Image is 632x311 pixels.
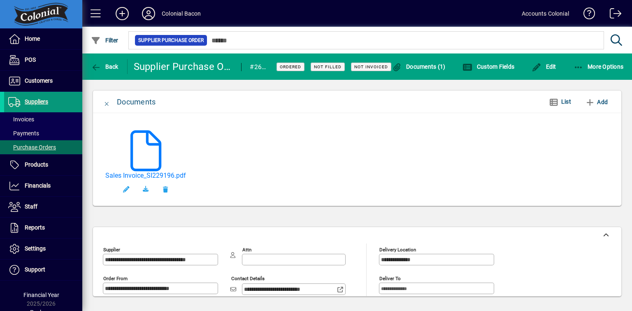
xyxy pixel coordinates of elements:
[250,60,266,74] div: #2635
[483,296,496,309] a: View on map
[379,247,416,253] mat-label: Delivery Location
[25,224,45,231] span: Reports
[4,50,82,70] a: POS
[242,247,251,253] mat-label: Attn
[8,144,56,151] span: Purchase Orders
[25,98,48,105] span: Suppliers
[25,203,37,210] span: Staff
[25,161,48,168] span: Products
[25,182,51,189] span: Financials
[156,179,175,199] button: Remove
[4,197,82,217] a: Staff
[379,276,401,281] mat-label: Deliver To
[4,71,82,91] a: Customers
[4,239,82,259] a: Settings
[561,98,571,105] span: List
[532,63,556,70] span: Edit
[4,140,82,154] a: Purchase Orders
[8,116,34,123] span: Invoices
[91,37,118,44] span: Filter
[162,7,201,20] div: Colonial Bacon
[116,179,136,199] button: Edit
[103,276,128,281] mat-label: Order from
[314,64,342,70] span: Not Filled
[4,126,82,140] a: Payments
[390,59,448,74] button: Documents (1)
[109,6,135,21] button: Add
[4,155,82,175] a: Products
[4,29,82,49] a: Home
[392,63,446,70] span: Documents (1)
[82,59,128,74] app-page-header-button: Back
[574,63,624,70] span: More Options
[280,64,301,70] span: Ordered
[522,7,569,20] div: Accounts Colonial
[585,95,608,109] span: Add
[91,63,118,70] span: Back
[604,2,622,28] a: Logout
[207,296,220,309] a: View on map
[25,77,53,84] span: Customers
[105,172,186,179] a: Sales Invoice_SI229196.pdf
[25,245,46,252] span: Settings
[4,176,82,196] a: Financials
[354,64,388,70] span: Not Invoiced
[23,292,59,298] span: Financial Year
[8,130,39,137] span: Payments
[25,35,40,42] span: Home
[582,95,611,109] button: Add
[138,36,204,44] span: Supplier Purchase Order
[4,218,82,238] a: Reports
[134,60,233,73] div: Supplier Purchase Order
[89,33,121,48] button: Filter
[103,247,120,253] mat-label: Supplier
[4,112,82,126] a: Invoices
[577,2,595,28] a: Knowledge Base
[117,95,156,109] div: Documents
[4,260,82,280] a: Support
[530,59,558,74] button: Edit
[572,59,626,74] button: More Options
[97,92,117,112] button: Close
[89,59,121,74] button: Back
[462,63,514,70] span: Custom Fields
[136,179,156,199] a: Download
[135,6,162,21] button: Profile
[460,59,516,74] button: Custom Fields
[25,56,36,63] span: POS
[25,266,45,273] span: Support
[542,95,578,109] button: List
